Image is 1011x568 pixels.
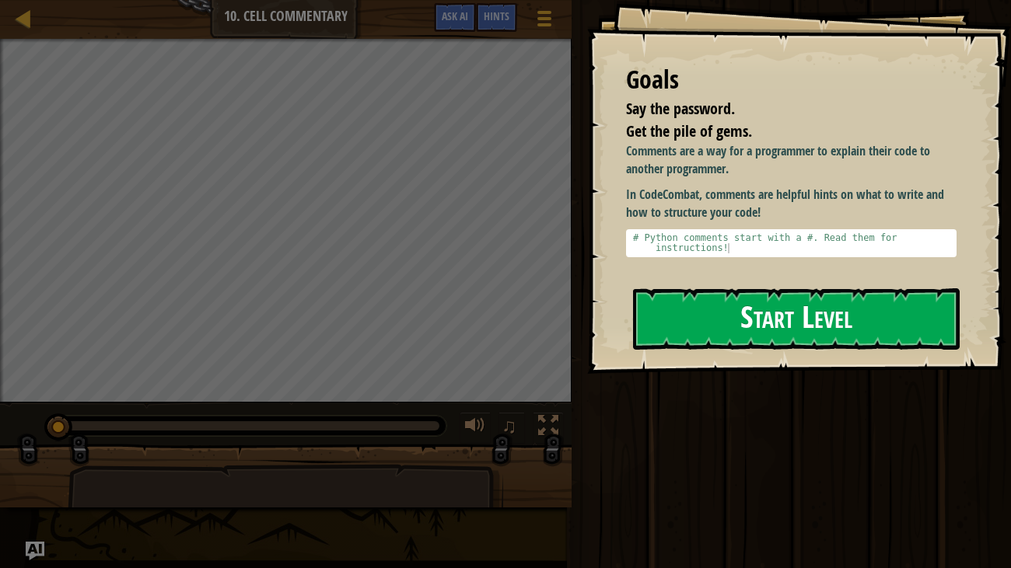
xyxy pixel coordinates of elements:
button: Start Level [633,288,960,350]
div: Goals [626,62,957,98]
li: Get the pile of gems. [607,120,953,143]
button: Show game menu [525,3,564,40]
span: Say the password. [626,98,735,119]
p: Comments are a way for a programmer to explain their code to another programmer. [626,142,957,178]
p: In CodeCombat, comments are helpful hints on what to write and how to structure your code! [626,186,957,221]
button: Ask AI [26,542,44,560]
button: Adjust volume [460,412,491,444]
button: Ask AI [434,3,476,32]
button: Toggle fullscreen [533,412,564,444]
li: Say the password. [607,98,953,120]
span: Hints [484,9,509,23]
button: ♫ [499,412,525,444]
span: ♫ [502,414,517,437]
span: Ask AI [442,9,468,23]
span: Get the pile of gems. [626,120,752,141]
